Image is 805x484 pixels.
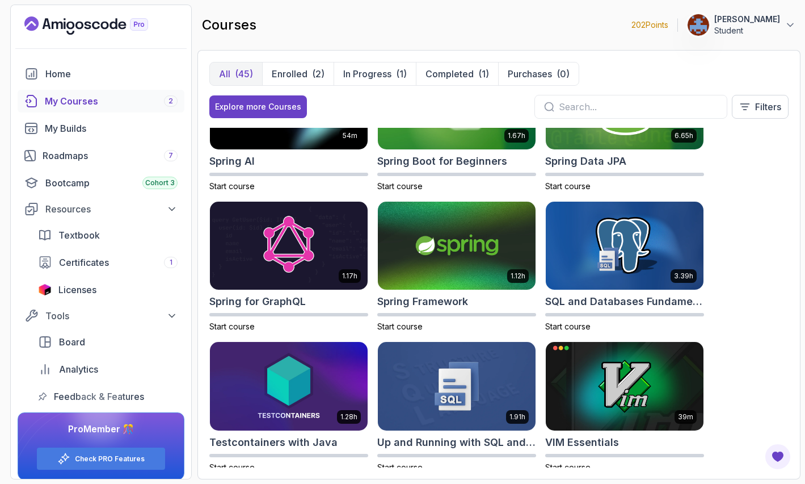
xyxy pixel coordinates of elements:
[31,278,184,301] a: licenses
[18,62,184,85] a: home
[377,153,507,169] h2: Spring Boot for Beginners
[45,309,178,323] div: Tools
[478,67,489,81] div: (1)
[312,67,324,81] div: (2)
[545,435,619,450] h2: VIM Essentials
[170,258,172,267] span: 1
[54,390,144,403] span: Feedback & Features
[210,342,368,431] img: Testcontainers with Java card
[377,294,468,310] h2: Spring Framework
[59,256,109,269] span: Certificates
[343,131,357,140] p: 54m
[31,251,184,274] a: certificates
[688,14,709,36] img: user profile image
[714,25,780,36] p: Student
[18,117,184,140] a: builds
[75,454,145,464] a: Check PRO Features
[58,228,100,242] span: Textbook
[215,101,301,112] div: Explore more Courses
[18,199,184,219] button: Resources
[18,172,184,194] a: bootcamp
[31,331,184,353] a: board
[674,272,693,281] p: 3.39h
[416,62,498,85] button: Completed(1)
[18,306,184,326] button: Tools
[378,342,536,431] img: Up and Running with SQL and Databases card
[425,67,474,81] p: Completed
[559,100,718,114] input: Search...
[498,62,579,85] button: Purchases(0)
[18,90,184,112] a: courses
[209,462,255,472] span: Start course
[687,14,796,36] button: user profile image[PERSON_NAME]Student
[58,283,96,297] span: Licenses
[18,144,184,167] a: roadmaps
[272,67,307,81] p: Enrolled
[678,412,693,422] p: 39m
[508,131,525,140] p: 1.67h
[508,67,552,81] p: Purchases
[43,149,178,162] div: Roadmaps
[377,322,423,331] span: Start course
[202,16,256,34] h2: courses
[545,294,704,310] h2: SQL and Databases Fundamentals
[732,95,789,119] button: Filters
[343,67,391,81] p: In Progress
[59,362,98,376] span: Analytics
[755,100,781,114] p: Filters
[262,62,334,85] button: Enrolled(2)
[145,178,175,187] span: Cohort 3
[168,97,173,106] span: 2
[396,67,407,81] div: (1)
[31,224,184,247] a: textbook
[59,335,85,349] span: Board
[334,62,416,85] button: In Progress(1)
[209,181,255,191] span: Start course
[377,435,536,450] h2: Up and Running with SQL and Databases
[36,447,166,470] button: Check PRO Features
[38,284,52,295] img: jetbrains icon
[340,412,357,422] p: 1.28h
[209,322,255,331] span: Start course
[675,131,693,140] p: 6.65h
[546,342,703,431] img: VIM Essentials card
[31,358,184,381] a: analytics
[511,272,525,281] p: 1.12h
[714,14,780,25] p: [PERSON_NAME]
[631,19,668,31] p: 202 Points
[545,153,626,169] h2: Spring Data JPA
[235,67,253,81] div: (45)
[31,385,184,408] a: feedback
[210,202,368,290] img: Spring for GraphQL card
[209,95,307,118] button: Explore more Courses
[557,67,570,81] div: (0)
[210,62,262,85] button: All(45)
[209,153,255,169] h2: Spring AI
[764,443,791,470] button: Open Feedback Button
[168,151,173,160] span: 7
[546,202,703,290] img: SQL and Databases Fundamentals card
[378,202,536,290] img: Spring Framework card
[45,94,178,108] div: My Courses
[377,462,423,472] span: Start course
[45,67,178,81] div: Home
[219,67,230,81] p: All
[209,294,306,310] h2: Spring for GraphQL
[45,176,178,190] div: Bootcamp
[45,122,178,135] div: My Builds
[45,202,178,216] div: Resources
[545,462,591,472] span: Start course
[24,16,174,35] a: Landing page
[342,272,357,281] p: 1.17h
[377,181,423,191] span: Start course
[545,322,591,331] span: Start course
[545,181,591,191] span: Start course
[209,435,338,450] h2: Testcontainers with Java
[509,412,525,422] p: 1.91h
